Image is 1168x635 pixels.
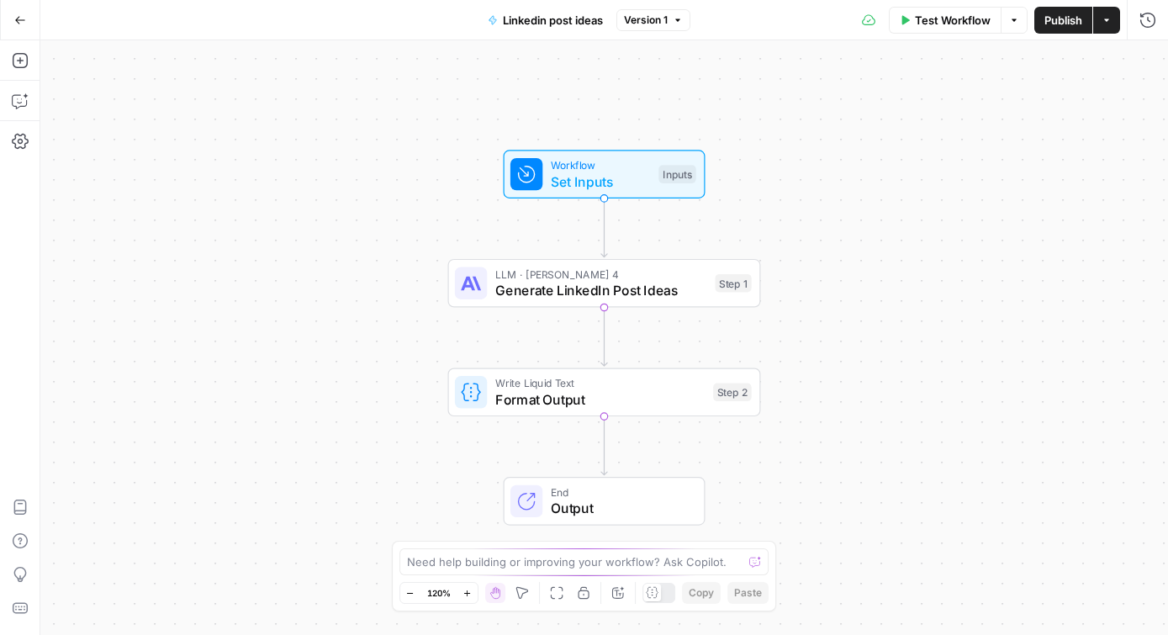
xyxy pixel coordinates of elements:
[601,416,607,475] g: Edge from step_2 to end
[448,259,761,308] div: LLM · [PERSON_NAME] 4Generate LinkedIn Post IdeasStep 1
[551,484,688,500] span: End
[1034,7,1092,34] button: Publish
[551,172,651,192] span: Set Inputs
[448,150,761,198] div: WorkflowSet InputsInputs
[624,13,668,28] span: Version 1
[551,498,688,518] span: Output
[889,7,1001,34] button: Test Workflow
[495,375,706,391] span: Write Liquid Text
[427,586,451,600] span: 120%
[495,280,707,300] span: Generate LinkedIn Post Ideas
[448,368,761,417] div: Write Liquid TextFormat OutputStep 2
[734,585,762,601] span: Paste
[1044,12,1082,29] span: Publish
[727,582,769,604] button: Paste
[713,384,752,402] div: Step 2
[551,157,651,173] span: Workflow
[601,308,607,367] g: Edge from step_1 to step_2
[601,198,607,257] g: Edge from start to step_1
[616,9,690,31] button: Version 1
[448,477,761,526] div: EndOutput
[716,274,752,293] div: Step 1
[915,12,991,29] span: Test Workflow
[503,12,603,29] span: Linkedin post ideas
[495,266,707,282] span: LLM · [PERSON_NAME] 4
[682,582,721,604] button: Copy
[658,165,695,183] div: Inputs
[478,7,613,34] button: Linkedin post ideas
[689,585,714,601] span: Copy
[495,389,706,410] span: Format Output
